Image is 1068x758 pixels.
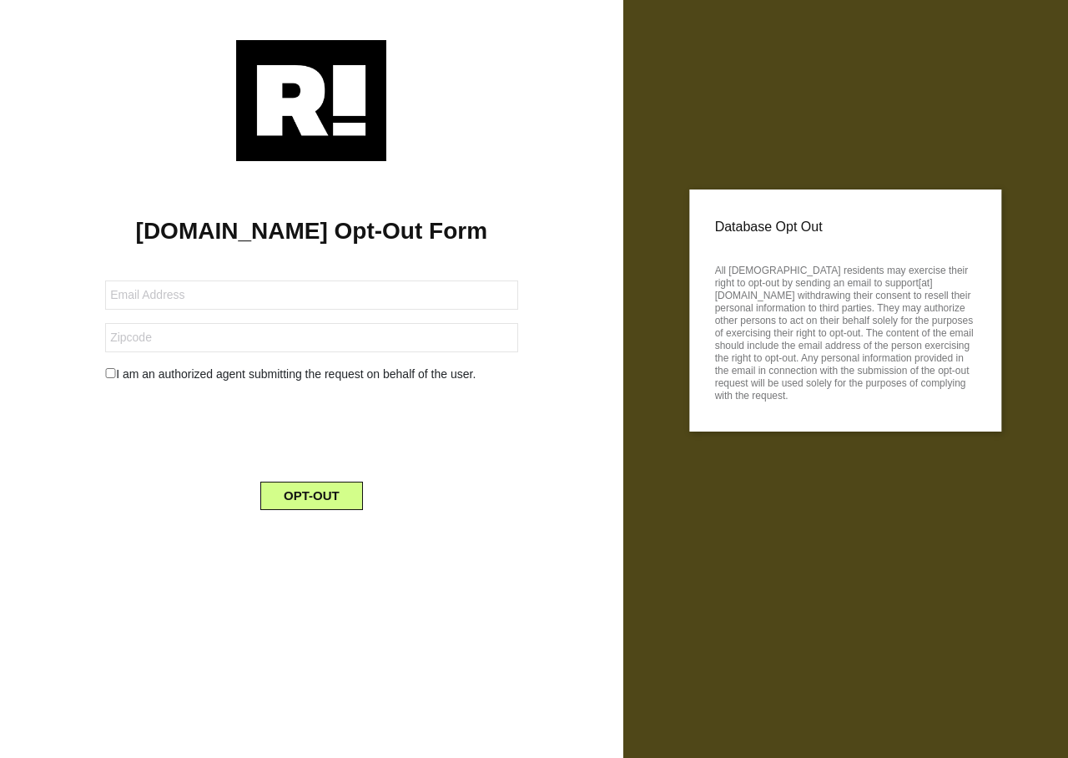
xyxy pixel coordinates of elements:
[25,217,598,245] h1: [DOMAIN_NAME] Opt-Out Form
[105,280,517,310] input: Email Address
[184,397,438,462] iframe: reCAPTCHA
[93,366,530,383] div: I am an authorized agent submitting the request on behalf of the user.
[260,482,363,510] button: OPT-OUT
[715,215,976,240] p: Database Opt Out
[715,260,976,402] p: All [DEMOGRAPHIC_DATA] residents may exercise their right to opt-out by sending an email to suppo...
[105,323,517,352] input: Zipcode
[236,40,386,161] img: Retention.com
